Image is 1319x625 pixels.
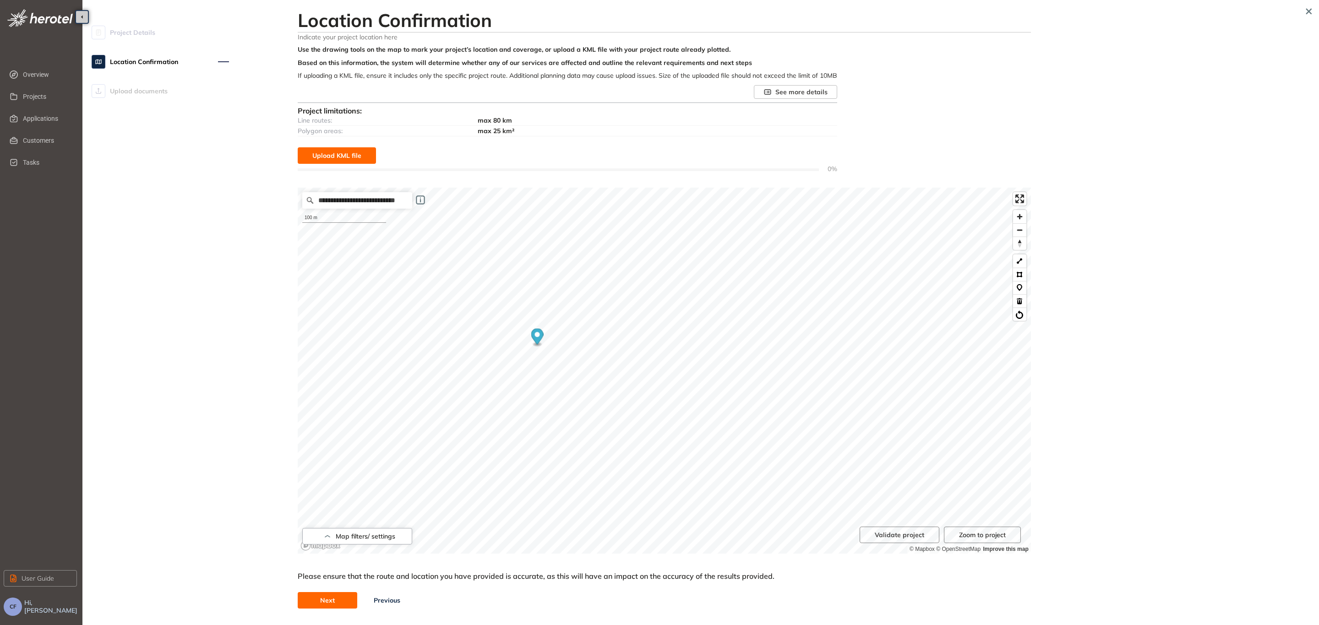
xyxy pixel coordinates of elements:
[4,570,77,587] button: User Guide
[312,151,361,161] span: Upload KML file
[531,329,544,347] div: Map marker
[23,109,70,128] span: Applications
[110,53,178,71] span: Location Confirmation
[936,546,981,552] a: OpenStreetMap
[298,572,1031,592] div: Please ensure that the route and location you have provided is accurate, as this will have an imp...
[819,165,837,173] span: 0%
[302,192,412,209] input: Search place...
[1013,294,1026,307] button: Delete
[910,546,935,552] a: Mapbox
[298,107,837,115] div: Project limitations:
[374,595,400,605] span: Previous
[983,546,1028,552] a: Improve this map
[298,147,376,164] button: Upload KML file
[775,87,828,97] span: See more details
[298,32,1031,41] span: Indicate your project location here
[336,533,395,540] span: Map filters/ settings
[1013,237,1026,250] button: Reset bearing to north
[22,573,54,583] span: User Guide
[10,603,16,610] span: CF
[300,540,341,551] a: Mapbox logo
[298,59,837,72] div: Based on this information, the system will determine whether any of our services are affected and...
[875,530,924,540] span: Validate project
[302,213,386,223] div: 100 m
[23,153,70,172] span: Tasks
[1013,281,1026,294] button: Marker tool (m)
[860,527,939,543] button: Validate project
[110,82,168,100] span: Upload documents
[478,116,512,124] span: max 80 km
[1013,254,1026,268] button: LineString tool (l)
[298,72,837,85] div: If uploading a KML file, ensure it includes only the specific project route. Additional planning ...
[1013,224,1026,237] span: Zoom out
[944,527,1021,543] button: Zoom to project
[23,65,70,84] span: Overview
[298,116,332,124] span: Line routes:
[23,87,70,106] span: Projects
[1013,210,1026,223] button: Zoom in
[298,592,357,609] button: Next
[298,9,1031,31] h2: Location Confirmation
[4,598,22,616] button: CF
[959,531,1006,539] span: Zoom to project
[1013,268,1026,281] button: Polygon tool (p)
[298,46,837,59] div: Use the drawing tools on the map to mark your project’s location and coverage, or upload a KML fi...
[1013,192,1026,205] button: Enter fullscreen
[320,595,335,605] span: Next
[478,127,514,135] span: max 25 km²
[24,599,79,614] span: Hi, [PERSON_NAME]
[23,131,70,150] span: Customers
[1013,223,1026,237] button: Zoom out
[298,188,1031,554] canvas: Map
[298,127,343,135] span: Polygon areas:
[302,528,412,544] button: Map filters/ settings
[7,9,73,27] img: logo
[357,592,417,609] button: Previous
[754,85,837,99] button: See more details
[110,23,155,42] span: Project Details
